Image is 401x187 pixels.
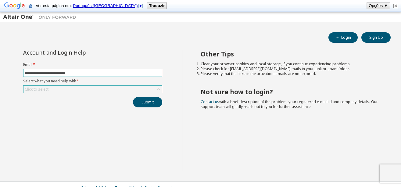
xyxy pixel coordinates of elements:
[361,32,391,43] button: Sign Up
[201,99,219,104] a: Contact us
[201,50,380,58] h2: Other Tips
[23,62,162,67] label: Email
[201,67,380,71] li: Please check for [EMAIL_ADDRESS][DOMAIN_NAME] mails in your junk or spam folder.
[23,86,162,93] div: Click to select
[328,32,358,43] button: Login
[133,97,162,107] button: Submit
[25,87,48,92] div: Click to select
[73,3,138,8] span: Português ([GEOGRAPHIC_DATA])
[201,99,378,109] span: with a brief description of the problem, your registered e-mail id and company details. Our suppo...
[4,2,25,10] img: Google Tradutor
[149,3,165,8] b: Traduzir
[201,71,380,76] li: Please verify that the links in the activation e-mails are not expired.
[23,79,162,84] label: Select what you need help with
[3,14,79,20] img: Altair One
[201,62,380,67] li: Clear your browser cookies and local storage, if you continue experiencing problems.
[29,4,32,8] img: O conteúdo desta página segura será enviado ao Google para tradução usando uma conexão segura.
[367,3,390,9] button: Opções ▼
[147,3,167,9] button: Traduzir
[393,4,398,8] img: Fechar
[73,3,143,8] a: Português ([GEOGRAPHIC_DATA])
[201,88,380,96] h2: Not sure how to login?
[36,3,145,8] span: Ver esta página em:
[23,50,134,55] div: Account and Login Help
